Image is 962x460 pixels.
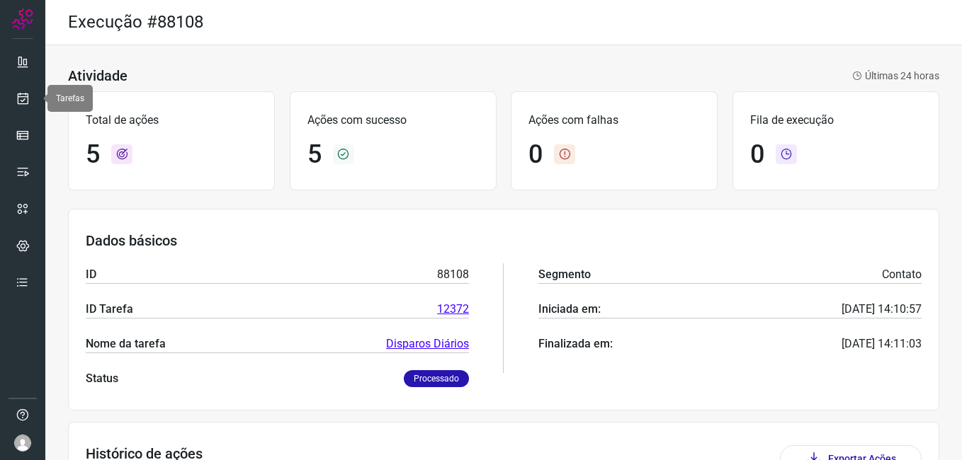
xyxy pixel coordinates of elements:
p: Status [86,370,118,387]
p: Iniciada em: [538,301,601,318]
h2: Execução #88108 [68,12,203,33]
h3: Dados básicos [86,232,922,249]
img: avatar-user-boy.jpg [14,435,31,452]
p: Segmento [538,266,591,283]
p: ID Tarefa [86,301,133,318]
a: Disparos Diários [386,335,469,352]
p: [DATE] 14:10:57 [842,301,922,318]
p: [DATE] 14:11:03 [842,335,922,352]
h1: 0 [528,139,543,170]
h1: 5 [307,139,322,170]
img: Logo [12,8,33,30]
p: Fila de execução [750,112,922,129]
a: 12372 [437,301,469,318]
h3: Atividade [68,67,128,84]
h1: 5 [86,139,100,170]
p: Total de ações [86,112,257,129]
p: ID [86,266,96,283]
p: Últimas 24 horas [852,69,939,84]
p: Contato [882,266,922,283]
p: 88108 [437,266,469,283]
p: Nome da tarefa [86,335,166,352]
p: Ações com falhas [528,112,700,129]
p: Ações com sucesso [307,112,479,129]
p: Processado [404,370,469,387]
h1: 0 [750,139,764,170]
span: Tarefas [56,93,84,103]
p: Finalizada em: [538,335,613,352]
